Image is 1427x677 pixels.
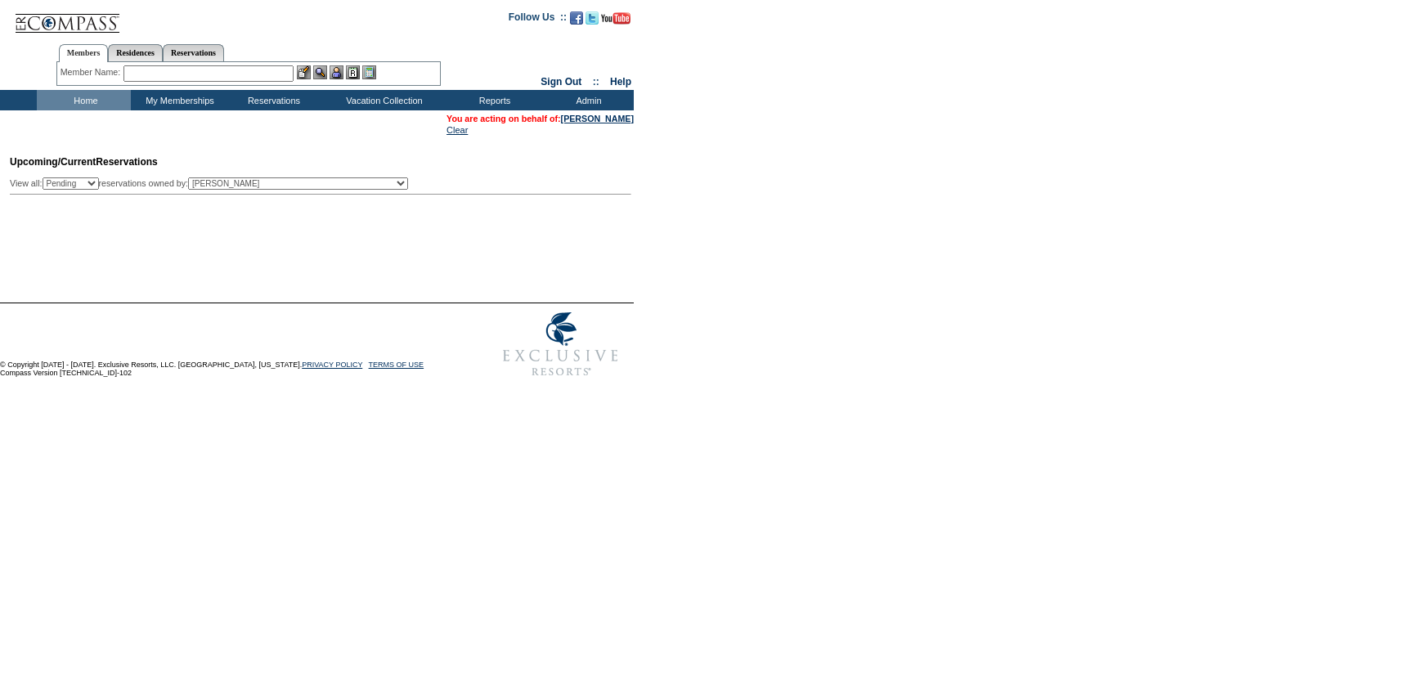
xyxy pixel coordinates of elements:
[297,65,311,79] img: b_edit.gif
[346,65,360,79] img: Reservations
[302,361,362,369] a: PRIVACY POLICY
[610,76,631,87] a: Help
[601,16,630,26] a: Subscribe to our YouTube Channel
[601,12,630,25] img: Subscribe to our YouTube Channel
[369,361,424,369] a: TERMS OF USE
[509,10,567,29] td: Follow Us ::
[570,11,583,25] img: Become our fan on Facebook
[59,44,109,62] a: Members
[586,11,599,25] img: Follow us on Twitter
[586,16,599,26] a: Follow us on Twitter
[330,65,343,79] img: Impersonate
[487,303,634,385] img: Exclusive Resorts
[446,125,468,135] a: Clear
[313,65,327,79] img: View
[225,90,319,110] td: Reservations
[37,90,131,110] td: Home
[10,177,415,190] div: View all: reservations owned by:
[319,90,446,110] td: Vacation Collection
[446,90,540,110] td: Reports
[163,44,224,61] a: Reservations
[362,65,376,79] img: b_calculator.gif
[446,114,634,123] span: You are acting on behalf of:
[541,76,581,87] a: Sign Out
[10,156,158,168] span: Reservations
[540,90,634,110] td: Admin
[108,44,163,61] a: Residences
[593,76,599,87] span: ::
[61,65,123,79] div: Member Name:
[570,16,583,26] a: Become our fan on Facebook
[131,90,225,110] td: My Memberships
[561,114,634,123] a: [PERSON_NAME]
[10,156,96,168] span: Upcoming/Current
